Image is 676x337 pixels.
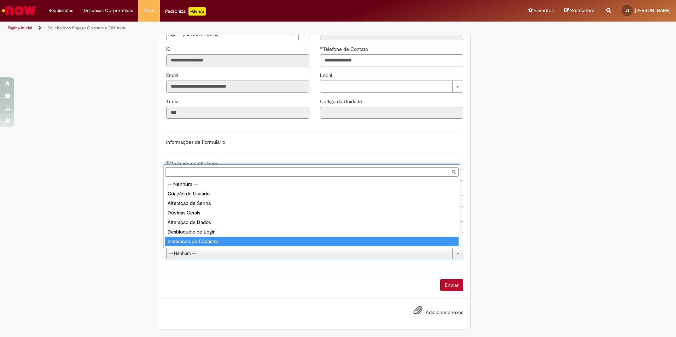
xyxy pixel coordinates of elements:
ul: Tipo de solicitação [164,178,460,248]
div: Criação de Usuário [165,189,459,199]
div: Desbloqueio de Login [165,227,459,237]
div: -- Nenhum -- [165,179,459,189]
div: Alteração de Dados [165,218,459,227]
div: Alteração de Senha [165,199,459,208]
div: Dúvidas Gerais [165,208,459,218]
div: Inativação de Cadastro [165,237,459,246]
